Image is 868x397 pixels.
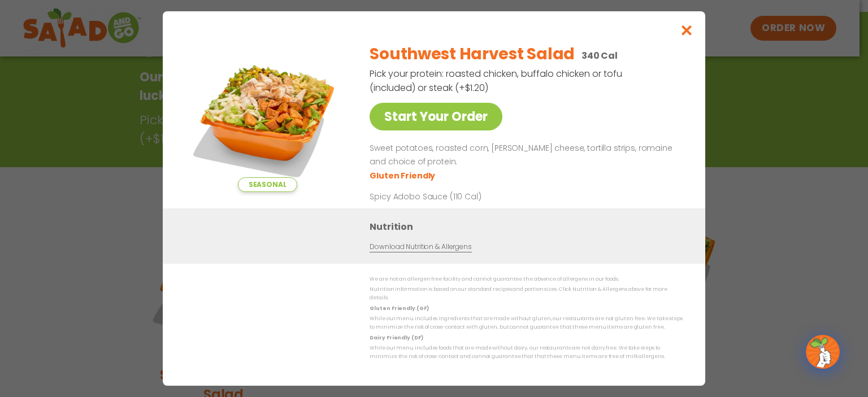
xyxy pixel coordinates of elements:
[370,142,678,169] p: Sweet potatoes, roasted corn, [PERSON_NAME] cheese, tortilla strips, romaine and choice of protein.
[370,220,688,234] h3: Nutrition
[370,170,437,182] li: Gluten Friendly
[370,334,423,341] strong: Dairy Friendly (DF)
[188,34,346,192] img: Featured product photo for Southwest Harvest Salad
[370,275,683,283] p: We are not an allergen free facility and cannot guarantee the absence of allergens in our foods.
[370,42,575,66] h2: Southwest Harvest Salad
[807,336,839,368] img: wpChatIcon
[370,191,579,203] p: Spicy Adobo Sauce (110 Cal)
[370,285,683,303] p: Nutrition information is based on our standard recipes and portion sizes. Click Nutrition & Aller...
[370,103,502,130] a: Start Your Order
[370,344,683,361] p: While our menu includes foods that are made without dairy, our restaurants are not dairy free. We...
[370,67,624,95] p: Pick your protein: roasted chicken, buffalo chicken or tofu (included) or steak (+$1.20)
[370,305,428,312] strong: Gluten Friendly (GF)
[370,315,683,332] p: While our menu includes ingredients that are made without gluten, our restaurants are not gluten ...
[370,242,471,252] a: Download Nutrition & Allergens
[238,177,297,192] span: Seasonal
[669,11,705,49] button: Close modal
[581,49,618,63] p: 340 Cal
